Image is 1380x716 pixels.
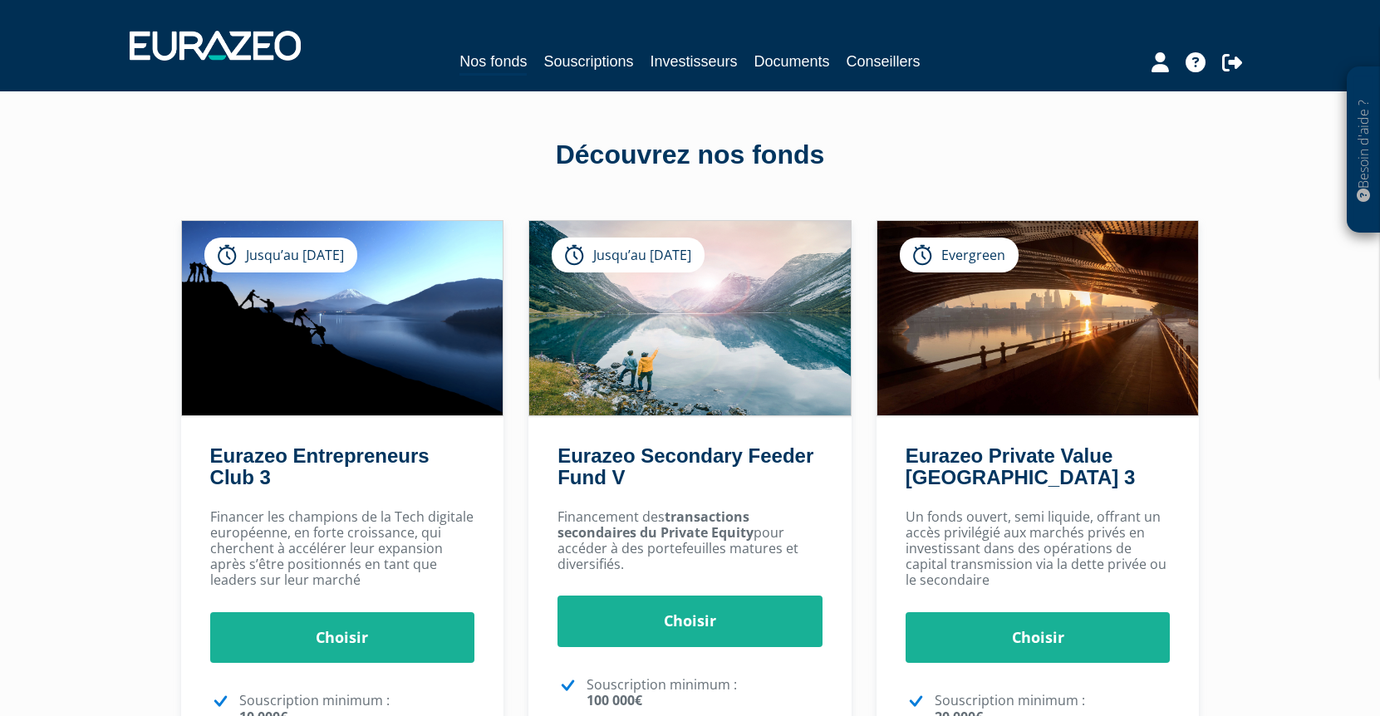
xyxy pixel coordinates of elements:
[847,50,921,73] a: Conseillers
[543,50,633,73] a: Souscriptions
[877,221,1199,415] img: Eurazeo Private Value Europe 3
[130,31,301,61] img: 1732889491-logotype_eurazeo_blanc_rvb.png
[459,50,527,76] a: Nos fonds
[754,50,830,73] a: Documents
[587,677,823,709] p: Souscription minimum :
[182,221,503,415] img: Eurazeo Entrepreneurs Club 3
[557,509,823,573] p: Financement des pour accéder à des portefeuilles matures et diversifiés.
[900,238,1019,272] div: Evergreen
[210,509,475,589] p: Financer les champions de la Tech digitale européenne, en forte croissance, qui cherchent à accél...
[587,691,642,709] strong: 100 000€
[529,221,851,415] img: Eurazeo Secondary Feeder Fund V
[210,612,475,664] a: Choisir
[557,596,823,647] a: Choisir
[557,508,754,542] strong: transactions secondaires du Private Equity
[906,612,1171,664] a: Choisir
[217,136,1164,174] div: Découvrez nos fonds
[552,238,705,272] div: Jusqu’au [DATE]
[557,444,813,488] a: Eurazeo Secondary Feeder Fund V
[650,50,737,73] a: Investisseurs
[906,444,1135,488] a: Eurazeo Private Value [GEOGRAPHIC_DATA] 3
[1354,76,1373,225] p: Besoin d'aide ?
[906,509,1171,589] p: Un fonds ouvert, semi liquide, offrant un accès privilégié aux marchés privés en investissant dan...
[210,444,430,488] a: Eurazeo Entrepreneurs Club 3
[204,238,357,272] div: Jusqu’au [DATE]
